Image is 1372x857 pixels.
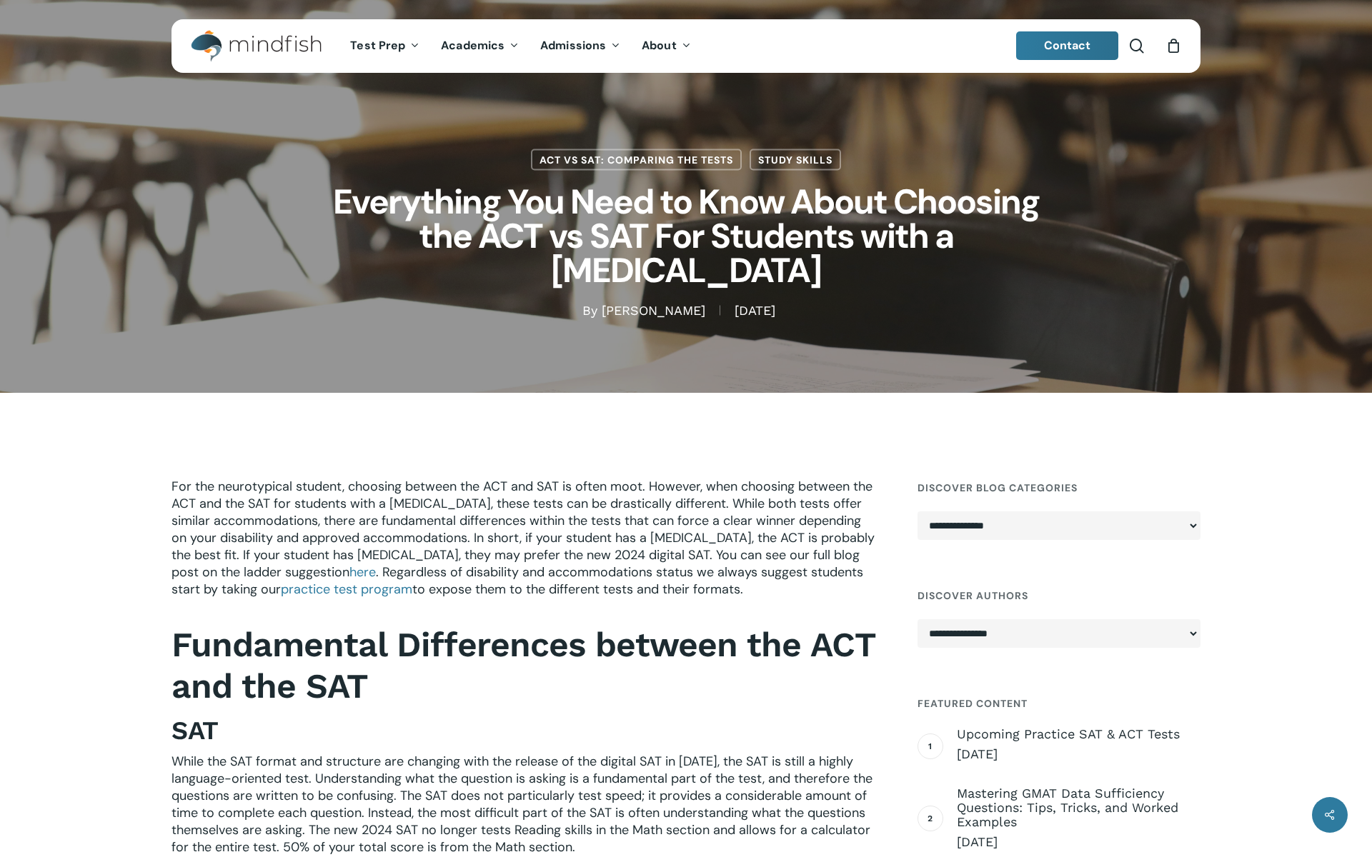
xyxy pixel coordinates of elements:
[171,19,1200,73] header: Main Menu
[720,306,790,316] span: [DATE]
[957,727,1200,763] a: Upcoming Practice SAT & ACT Tests [DATE]
[430,40,530,52] a: Academics
[171,624,875,706] b: Fundamental Differences between the ACT and the SAT
[531,149,742,171] a: ACT vs SAT: Comparing the Tests
[957,746,1200,763] span: [DATE]
[339,19,701,73] nav: Main Menu
[540,38,606,53] span: Admissions
[350,38,405,53] span: Test Prep
[918,583,1200,608] h4: Discover Authors
[441,38,504,53] span: Academics
[957,727,1200,741] span: Upcoming Practice SAT & ACT Tests
[171,716,219,746] strong: SAT
[171,753,873,856] span: While the SAT format and structure are changing with the release of the digital SAT in [DATE], th...
[171,563,863,598] span: . Regardless of disability and accommodations status we always suggest students start by taking our
[171,478,875,581] span: For the neurotypical student, choosing between the ACT and SAT is often moot. However, when choos...
[957,786,1200,851] a: Mastering GMAT Data Sufficiency Questions: Tips, Tricks, and Worked Examples [DATE]
[530,40,631,52] a: Admissions
[412,581,743,598] span: to expose them to the different tests and their formats.
[642,38,677,53] span: About
[339,40,430,52] a: Test Prep
[582,306,597,316] span: By
[957,786,1200,829] span: Mastering GMAT Data Sufficiency Questions: Tips, Tricks, and Worked Examples
[750,149,841,171] a: Study Skills
[281,581,412,598] a: practice test program
[602,303,705,318] a: [PERSON_NAME]
[349,563,376,581] a: here
[918,691,1200,716] h4: Featured Content
[1016,31,1119,60] a: Contact
[1165,38,1181,54] a: Cart
[918,475,1200,501] h4: Discover Blog Categories
[329,171,1043,302] h1: Everything You Need to Know About Choosing the ACT vs SAT For Students with a [MEDICAL_DATA]
[631,40,702,52] a: About
[957,833,1200,851] span: [DATE]
[1044,38,1091,53] span: Contact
